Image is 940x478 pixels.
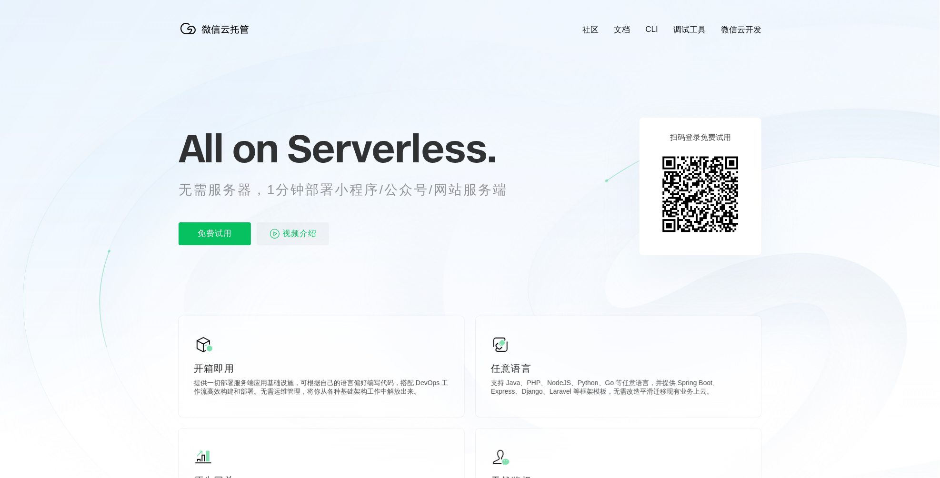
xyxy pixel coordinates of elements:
p: 支持 Java、PHP、NodeJS、Python、Go 等任意语言，并提供 Spring Boot、Express、Django、Laravel 等框架模板，无需改造平滑迁移现有业务上云。 [491,379,746,398]
span: Serverless. [287,124,496,172]
p: 任意语言 [491,362,746,375]
a: 文档 [614,24,630,35]
a: 微信云开发 [721,24,761,35]
a: 调试工具 [673,24,706,35]
p: 无需服务器，1分钟部署小程序/公众号/网站服务端 [179,180,525,199]
p: 扫码登录免费试用 [670,133,731,143]
a: CLI [646,25,658,34]
img: video_play.svg [269,228,280,239]
p: 提供一切部署服务端应用基础设施，可根据自己的语言偏好编写代码，搭配 DevOps 工作流高效构建和部署。无需运维管理，将你从各种基础架构工作中解放出来。 [194,379,449,398]
p: 开箱即用 [194,362,449,375]
span: 视频介绍 [282,222,317,245]
p: 免费试用 [179,222,251,245]
span: All on [179,124,278,172]
a: 微信云托管 [179,31,255,40]
a: 社区 [583,24,599,35]
img: 微信云托管 [179,19,255,38]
